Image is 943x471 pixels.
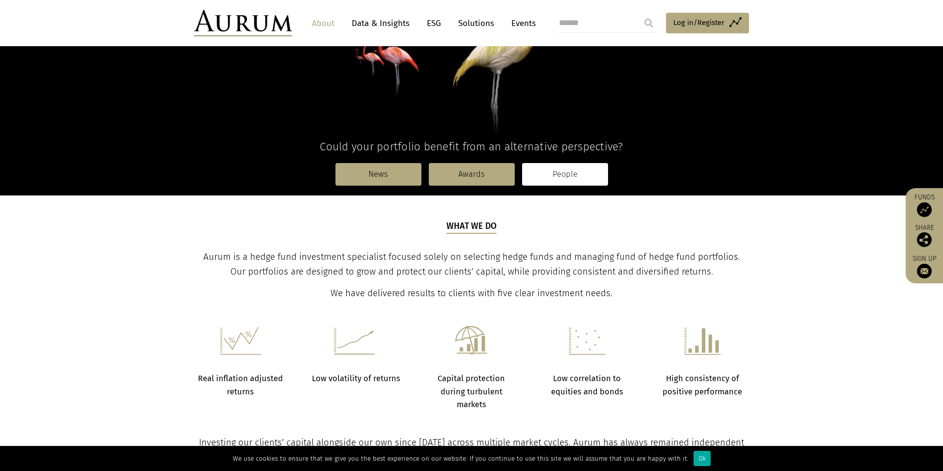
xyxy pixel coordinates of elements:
div: Share [911,224,938,247]
strong: Real inflation adjusted returns [198,374,283,396]
input: Submit [639,13,659,33]
a: Solutions [453,14,499,32]
a: Events [506,14,536,32]
h4: Could your portfolio benefit from an alternative perspective? [194,140,749,153]
strong: Low volatility of returns [312,374,400,383]
strong: Capital protection during turbulent markets [438,374,505,409]
strong: Low correlation to equities and bonds [551,374,623,396]
span: Aurum is a hedge fund investment specialist focused solely on selecting hedge funds and managing ... [203,251,740,277]
img: Aurum [194,10,292,36]
a: Awards [429,163,515,186]
a: Funds [911,193,938,217]
strong: High consistency of positive performance [663,374,742,396]
a: Data & Insights [347,14,415,32]
a: ESG [422,14,446,32]
img: Access Funds [917,202,932,217]
a: Log in/Register [666,13,749,33]
h5: What we do [446,220,497,234]
div: Ok [693,451,711,466]
a: About [307,14,339,32]
a: Sign up [911,254,938,278]
span: We have delivered results to clients with five clear investment needs. [331,288,612,299]
span: Log in/Register [673,17,724,28]
img: Sign up to our newsletter [917,264,932,278]
img: Share this post [917,232,932,247]
a: News [335,163,421,186]
a: People [522,163,608,186]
